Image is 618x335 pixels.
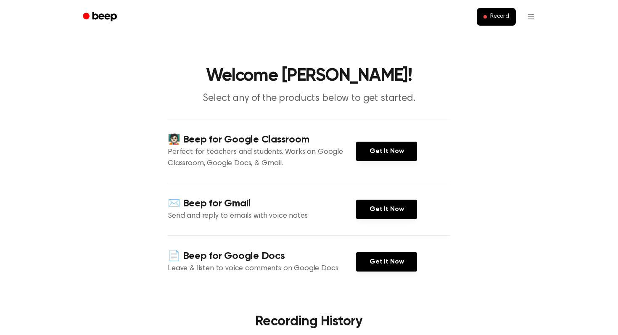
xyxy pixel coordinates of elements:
[477,8,516,26] button: Record
[356,200,417,219] a: Get It Now
[181,311,437,332] h3: Recording History
[168,147,356,169] p: Perfect for teachers and students. Works on Google Classroom, Google Docs, & Gmail.
[168,197,356,211] h4: ✉️ Beep for Gmail
[521,7,541,27] button: Open menu
[356,252,417,272] a: Get It Now
[490,13,509,21] span: Record
[168,211,356,222] p: Send and reply to emails with voice notes
[168,133,356,147] h4: 🧑🏻‍🏫 Beep for Google Classroom
[356,142,417,161] a: Get It Now
[168,263,356,274] p: Leave & listen to voice comments on Google Docs
[168,249,356,263] h4: 📄 Beep for Google Docs
[77,9,124,25] a: Beep
[148,92,470,106] p: Select any of the products below to get started.
[94,67,524,85] h1: Welcome [PERSON_NAME]!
